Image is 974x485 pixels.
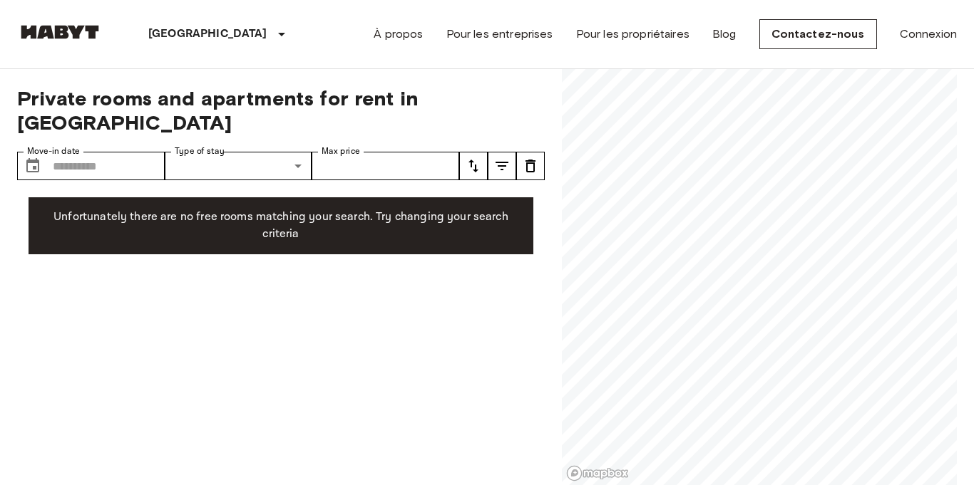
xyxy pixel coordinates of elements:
[576,26,690,43] a: Pour les propriétaires
[148,26,267,43] p: [GEOGRAPHIC_DATA]
[566,465,629,481] a: Mapbox logo
[40,209,522,243] p: Unfortunately there are no free rooms matching your search. Try changing your search criteria
[900,26,957,43] a: Connexion
[17,25,103,39] img: Habyt
[446,26,553,43] a: Pour les entreprises
[374,26,423,43] a: À propos
[488,152,516,180] button: tune
[175,145,225,157] label: Type of stay
[516,152,545,180] button: tune
[712,26,737,43] a: Blog
[322,145,360,157] label: Max price
[17,86,545,135] span: Private rooms and apartments for rent in [GEOGRAPHIC_DATA]
[27,145,80,157] label: Move-in date
[19,152,47,180] button: Choose date
[459,152,488,180] button: tune
[759,19,877,49] a: Contactez-nous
